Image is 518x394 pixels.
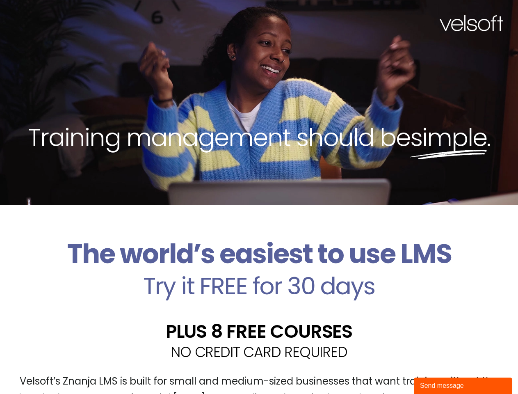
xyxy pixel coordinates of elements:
[414,376,514,394] iframe: chat widget
[410,120,487,155] span: simple
[6,238,512,270] h2: The world’s easiest to use LMS
[15,121,503,153] h2: Training management should be .
[6,322,512,341] h2: PLUS 8 FREE COURSES
[6,345,512,359] h2: NO CREDIT CARD REQUIRED
[6,274,512,298] h2: Try it FREE for 30 days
